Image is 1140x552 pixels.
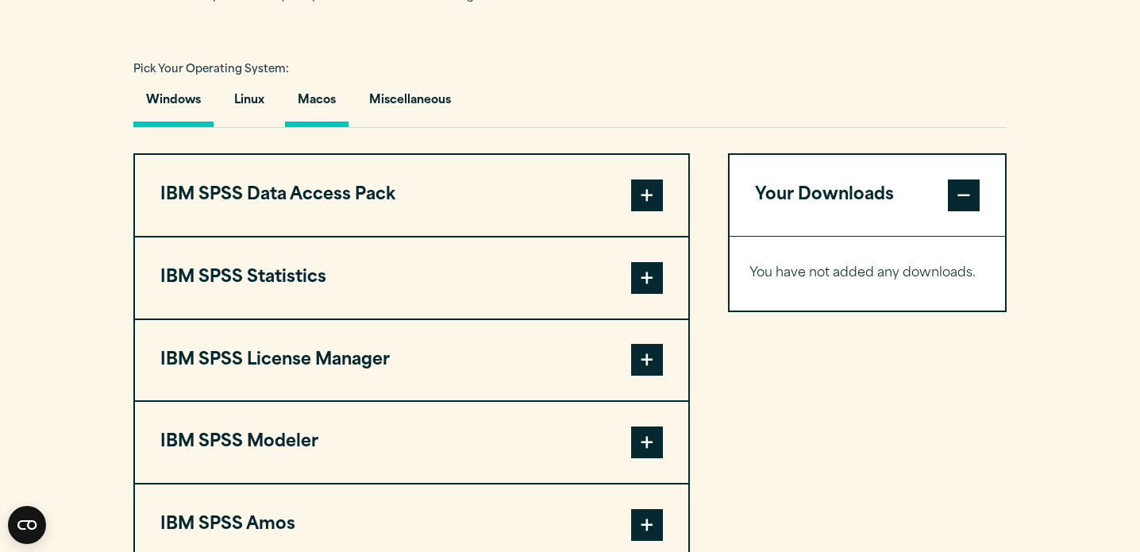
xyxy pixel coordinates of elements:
[135,237,688,318] button: IBM SPSS Statistics
[730,155,1005,236] button: Your Downloads
[8,506,46,544] button: Open CMP widget
[356,82,464,127] button: Miscellaneous
[135,320,688,401] button: IBM SPSS License Manager
[285,82,349,127] button: Macos
[730,236,1005,311] div: Your Downloads
[749,262,985,285] p: You have not added any downloads.
[133,82,214,127] button: Windows
[135,155,688,236] button: IBM SPSS Data Access Pack
[135,402,688,483] button: IBM SPSS Modeler
[221,82,277,127] button: Linux
[133,64,289,75] span: Pick Your Operating System:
